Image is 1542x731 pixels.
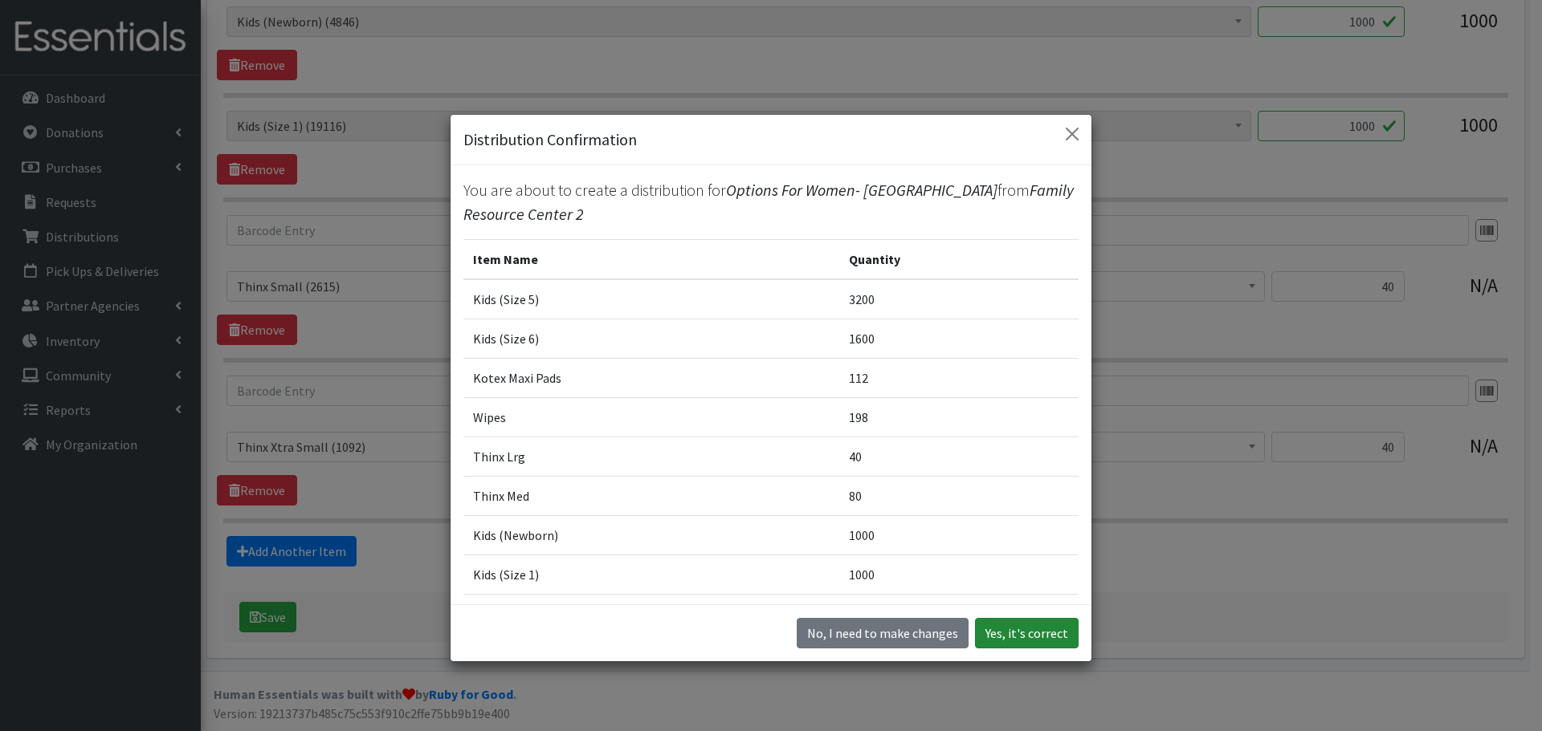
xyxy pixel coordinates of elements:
td: 40 [839,437,1079,477]
td: 1000 [839,516,1079,555]
button: No I need to make changes [797,618,969,648]
td: Wipes [463,398,839,437]
span: Options For Women- [GEOGRAPHIC_DATA] [726,180,997,200]
td: 3200 [839,279,1079,319]
td: 40 [839,595,1079,634]
td: 112 [839,359,1079,398]
button: Close [1059,121,1085,147]
td: Thinx Med [463,477,839,516]
th: Quantity [839,240,1079,280]
th: Item Name [463,240,839,280]
td: 1000 [839,555,1079,595]
td: 80 [839,477,1079,516]
td: Thinx Lrg [463,437,839,477]
td: Kids (Size 5) [463,279,839,319]
td: Thinx Small [463,595,839,634]
td: Kids (Size 1) [463,555,839,595]
p: You are about to create a distribution for from [463,178,1079,226]
td: 198 [839,398,1079,437]
td: 1600 [839,319,1079,359]
button: Yes, it's correct [975,618,1079,648]
td: Kotex Maxi Pads [463,359,839,398]
h5: Distribution Confirmation [463,128,637,152]
td: Kids (Size 6) [463,319,839,359]
td: Kids (Newborn) [463,516,839,555]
